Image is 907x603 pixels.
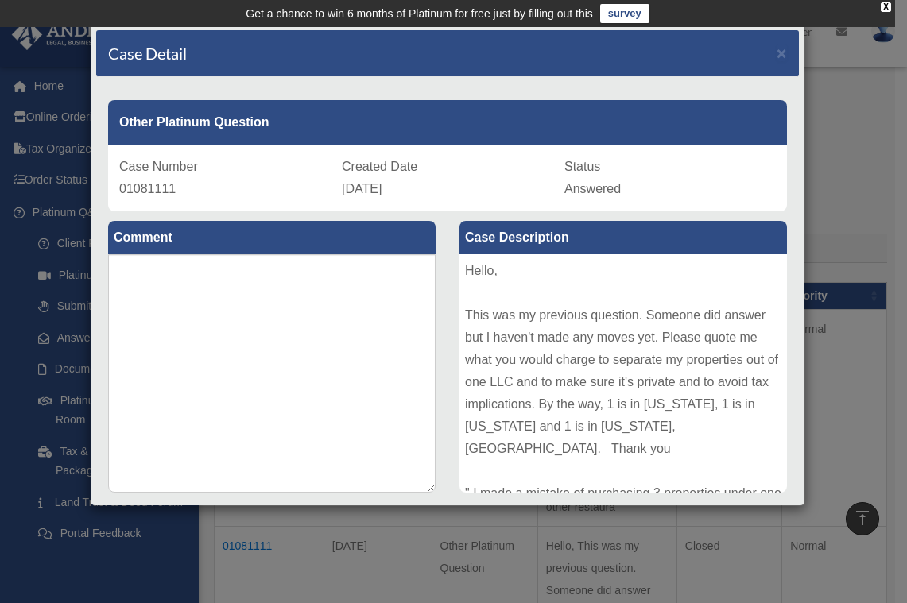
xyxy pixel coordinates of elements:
[459,254,787,493] div: Hello, This was my previous question. Someone did answer but I haven't made any moves yet. Please...
[600,4,649,23] a: survey
[777,44,787,61] button: Close
[459,221,787,254] label: Case Description
[777,44,787,62] span: ×
[108,42,187,64] h4: Case Detail
[108,100,787,145] div: Other Platinum Question
[564,182,621,195] span: Answered
[119,160,198,173] span: Case Number
[108,221,436,254] label: Comment
[564,160,600,173] span: Status
[342,182,382,195] span: [DATE]
[119,182,176,195] span: 01081111
[246,4,593,23] div: Get a chance to win 6 months of Platinum for free just by filling out this
[881,2,891,12] div: close
[342,160,417,173] span: Created Date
